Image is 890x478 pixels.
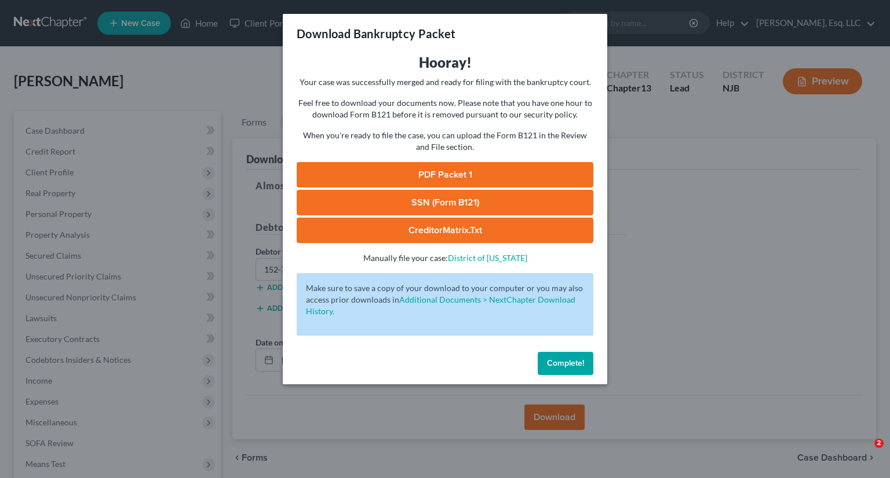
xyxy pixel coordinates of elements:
a: SSN (Form B121) [297,190,593,215]
p: Feel free to download your documents now. Please note that you have one hour to download Form B12... [297,97,593,120]
a: CreditorMatrix.txt [297,218,593,243]
iframe: Intercom live chat [851,439,878,466]
h3: Hooray! [297,53,593,72]
a: Additional Documents > NextChapter Download History. [306,295,575,316]
a: PDF Packet 1 [297,162,593,187]
a: District of [US_STATE] [448,253,527,263]
h3: Download Bankruptcy Packet [297,25,455,42]
p: Make sure to save a copy of your download to your computer or you may also access prior downloads in [306,282,584,317]
span: Complete! [547,358,584,368]
p: When you're ready to file the case, you can upload the Form B121 in the Review and File section. [297,130,593,153]
p: Your case was successfully merged and ready for filing with the bankruptcy court. [297,76,593,88]
p: Manually file your case: [297,252,593,264]
button: Complete! [538,352,593,375]
span: 2 [874,439,884,448]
